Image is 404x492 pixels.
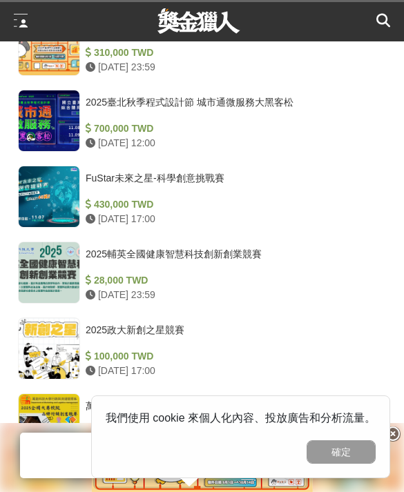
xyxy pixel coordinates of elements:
[86,197,381,212] div: 430,000 TWD
[86,349,381,364] div: 100,000 TWD
[86,273,381,288] div: 28,000 TWD
[11,83,393,159] a: 2025臺北秋季程式設計節 城市通微服務大黑客松 700,000 TWD [DATE] 12:00
[86,171,381,197] div: FuStar未來之星-科學創意挑戰賽
[86,212,381,226] div: [DATE] 17:00
[86,95,381,121] div: 2025臺北秋季程式設計節 城市通微服務大黑客松
[86,399,381,425] div: 萬能科大 2025全國大專校院品牌行銷創意競賽
[11,7,393,83] a: 玩轉AI 引領未來 2025臺灣中小企業銀行校園金融科技創意挑戰賽 310,000 TWD [DATE] 23:59
[86,46,381,60] div: 310,000 TWD
[86,323,381,349] div: 2025政大新創之星競賽
[307,440,376,464] button: 確定
[11,386,393,462] a: 萬能科大 2025全國大專校院品牌行銷創意競賽 24,000 TWD [DATE] 23:59
[86,247,381,273] div: 2025輔英全國健康智慧科技創新創業競賽
[11,159,393,235] a: FuStar未來之星-科學創意挑戰賽 430,000 TWD [DATE] 17:00
[86,121,381,136] div: 700,000 TWD
[11,311,393,386] a: 2025政大新創之星競賽 100,000 TWD [DATE] 17:00
[11,235,393,311] a: 2025輔英全國健康智慧科技創新創業競賽 28,000 TWD [DATE] 23:59
[86,288,381,302] div: [DATE] 23:59
[86,60,381,75] div: [DATE] 23:59
[86,364,381,378] div: [DATE] 17:00
[86,136,381,150] div: [DATE] 12:00
[106,412,376,424] span: 我們使用 cookie 來個人化內容、投放廣告和分析流量。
